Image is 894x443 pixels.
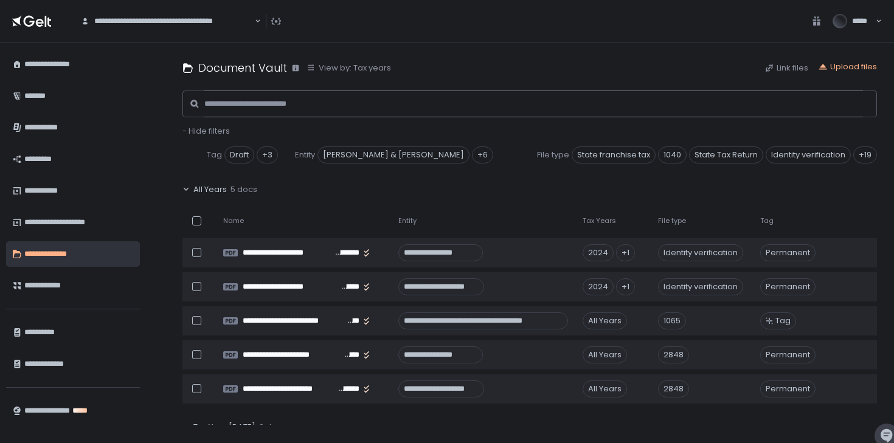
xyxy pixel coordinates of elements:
[583,380,627,397] div: All Years
[658,380,689,397] div: 2848
[760,216,774,225] span: Tag
[583,244,614,261] div: 2024
[259,422,286,433] span: 0 docs
[658,146,687,163] span: 1040
[760,346,816,363] span: Permanent
[193,184,227,195] span: All Years
[472,146,493,163] div: +6
[766,146,851,163] span: Identity verification
[658,278,743,295] div: Identity verification
[689,146,763,163] span: State Tax Return
[182,126,230,137] button: - Hide filters
[398,216,417,225] span: Entity
[775,315,791,326] span: Tag
[207,149,222,160] span: Tag
[253,15,254,27] input: Search for option
[317,146,470,163] span: [PERSON_NAME] & [PERSON_NAME]
[616,278,635,295] div: +1
[224,146,254,163] span: Draft
[658,244,743,261] div: Identity verification
[658,346,689,363] div: 2848
[572,146,656,163] span: State franchise tax
[73,8,261,35] div: Search for option
[853,146,877,163] div: +19
[193,422,255,433] span: Tax Year [DATE]
[223,216,244,225] span: Name
[537,149,569,160] span: File type
[764,63,808,74] button: Link files
[583,216,616,225] span: Tax Years
[760,244,816,261] span: Permanent
[307,63,391,74] button: View by: Tax years
[295,149,315,160] span: Entity
[818,61,877,72] button: Upload files
[760,278,816,295] span: Permanent
[182,125,230,137] span: - Hide filters
[198,60,287,76] h1: Document Vault
[658,312,686,329] div: 1065
[616,244,635,261] div: +1
[760,380,816,397] span: Permanent
[583,312,627,329] div: All Years
[583,278,614,295] div: 2024
[257,146,278,163] div: +3
[230,184,257,195] span: 5 docs
[583,346,627,363] div: All Years
[658,216,686,225] span: File type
